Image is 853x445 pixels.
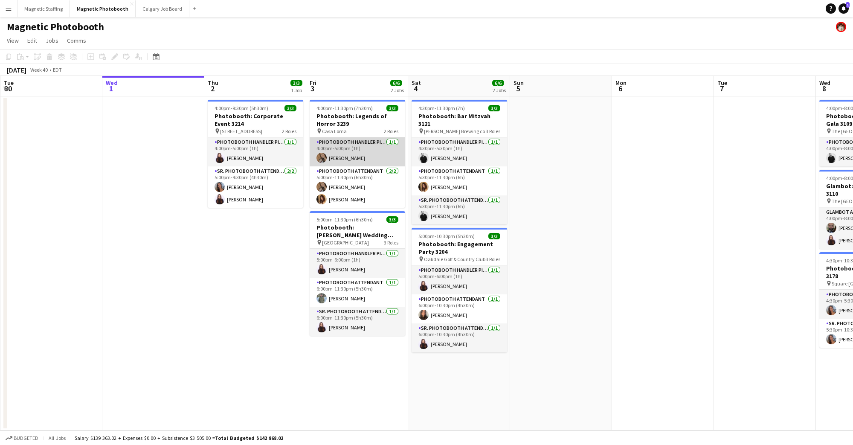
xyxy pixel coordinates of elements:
[208,137,303,166] app-card-role: Photobooth Handler Pick-Up/Drop-Off1/14:00pm-5:00pm (1h)[PERSON_NAME]
[418,233,475,239] span: 5:00pm-10:30pm (5h30m)
[28,67,49,73] span: Week 40
[220,128,262,134] span: [STREET_ADDRESS]
[410,84,421,93] span: 4
[42,35,62,46] a: Jobs
[717,79,727,87] span: Tue
[310,79,316,87] span: Fri
[386,105,398,111] span: 3/3
[290,80,302,86] span: 3/3
[310,307,405,336] app-card-role: Sr. Photobooth Attendant1/16:00pm-11:30pm (5h30m)[PERSON_NAME]
[310,137,405,166] app-card-role: Photobooth Handler Pick-Up/Drop-Off1/14:00pm-5:00pm (1h)[PERSON_NAME]
[4,433,40,443] button: Budgeted
[215,435,283,441] span: Total Budgeted $142 868.02
[14,435,38,441] span: Budgeted
[70,0,136,17] button: Magnetic Photobooth
[24,35,41,46] a: Edit
[310,112,405,128] h3: Photobooth: Legends of Horror 3239
[206,84,218,93] span: 2
[208,79,218,87] span: Thu
[4,79,14,87] span: Tue
[412,228,507,352] app-job-card: 5:00pm-10:30pm (5h30m)3/3Photobooth: Engagement Party 3204 Oakdale Golf & Country Club3 RolesPhot...
[7,37,19,44] span: View
[47,435,67,441] span: All jobs
[27,37,37,44] span: Edit
[412,294,507,323] app-card-role: Photobooth Attendant1/16:00pm-10:30pm (4h30m)[PERSON_NAME]
[412,240,507,256] h3: Photobooth: Engagement Party 3204
[412,79,421,87] span: Sat
[310,211,405,336] app-job-card: 5:00pm-11:30pm (6h30m)3/3Photobooth: [PERSON_NAME] Wedding 2721 [GEOGRAPHIC_DATA]3 RolesPhotoboot...
[418,105,465,111] span: 4:30pm-11:30pm (7h)
[67,37,86,44] span: Comms
[486,128,500,134] span: 3 Roles
[46,37,58,44] span: Jobs
[412,166,507,195] app-card-role: Photobooth Attendant1/15:30pm-11:30pm (6h)[PERSON_NAME]
[215,105,268,111] span: 4:00pm-9:30pm (5h30m)
[75,435,283,441] div: Salary $139 363.02 + Expenses $0.00 + Subsistence $3 505.00 =
[310,100,405,208] app-job-card: 4:00pm-11:30pm (7h30m)3/3Photobooth: Legends of Horror 3239 Casa Loma2 RolesPhotobooth Handler Pi...
[412,112,507,128] h3: Photobooth: Bar Mitzvah 3121
[846,2,850,8] span: 1
[412,137,507,166] app-card-role: Photobooth Handler Pick-Up/Drop-Off1/14:30pm-5:30pm (1h)[PERSON_NAME]
[384,128,398,134] span: 2 Roles
[391,87,404,93] div: 2 Jobs
[310,249,405,278] app-card-role: Photobooth Handler Pick-Up/Drop-Off1/15:00pm-6:00pm (1h)[PERSON_NAME]
[53,67,62,73] div: EDT
[104,84,118,93] span: 1
[716,84,727,93] span: 7
[291,87,302,93] div: 1 Job
[7,20,104,33] h1: Magnetic Photobooth
[412,100,507,224] app-job-card: 4:30pm-11:30pm (7h)3/3Photobooth: Bar Mitzvah 3121 [PERSON_NAME] Brewing co3 RolesPhotobooth Hand...
[486,256,500,262] span: 3 Roles
[208,100,303,208] app-job-card: 4:00pm-9:30pm (5h30m)3/3Photobooth: Corporate Event 3214 [STREET_ADDRESS]2 RolesPhotobooth Handle...
[615,79,627,87] span: Mon
[424,128,485,134] span: [PERSON_NAME] Brewing co
[386,216,398,223] span: 3/3
[488,233,500,239] span: 3/3
[493,87,506,93] div: 2 Jobs
[412,195,507,224] app-card-role: Sr. Photobooth Attendant1/15:30pm-11:30pm (6h)[PERSON_NAME]
[322,239,369,246] span: [GEOGRAPHIC_DATA]
[384,239,398,246] span: 3 Roles
[488,105,500,111] span: 3/3
[316,105,373,111] span: 4:00pm-11:30pm (7h30m)
[284,105,296,111] span: 3/3
[424,256,485,262] span: Oakdale Golf & Country Club
[492,80,504,86] span: 6/6
[208,166,303,208] app-card-role: Sr. Photobooth Attendant2/25:00pm-9:30pm (4h30m)[PERSON_NAME][PERSON_NAME]
[106,79,118,87] span: Wed
[316,216,373,223] span: 5:00pm-11:30pm (6h30m)
[310,166,405,208] app-card-role: Photobooth Attendant2/25:00pm-11:30pm (6h30m)[PERSON_NAME][PERSON_NAME]
[836,22,846,32] app-user-avatar: Kara & Monika
[310,224,405,239] h3: Photobooth: [PERSON_NAME] Wedding 2721
[3,35,22,46] a: View
[818,84,830,93] span: 8
[322,128,347,134] span: Casa Loma
[64,35,90,46] a: Comms
[7,66,26,74] div: [DATE]
[819,79,830,87] span: Wed
[17,0,70,17] button: Magnetic Staffing
[412,323,507,352] app-card-role: Sr. Photobooth Attendant1/16:00pm-10:30pm (4h30m)[PERSON_NAME]
[282,128,296,134] span: 2 Roles
[838,3,849,14] a: 1
[390,80,402,86] span: 6/6
[412,265,507,294] app-card-role: Photobooth Handler Pick-Up/Drop-Off1/15:00pm-6:00pm (1h)[PERSON_NAME]
[614,84,627,93] span: 6
[3,84,14,93] span: 30
[308,84,316,93] span: 3
[310,278,405,307] app-card-role: Photobooth Attendant1/16:00pm-11:30pm (5h30m)[PERSON_NAME]
[208,112,303,128] h3: Photobooth: Corporate Event 3214
[136,0,189,17] button: Calgary Job Board
[512,84,524,93] span: 5
[514,79,524,87] span: Sun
